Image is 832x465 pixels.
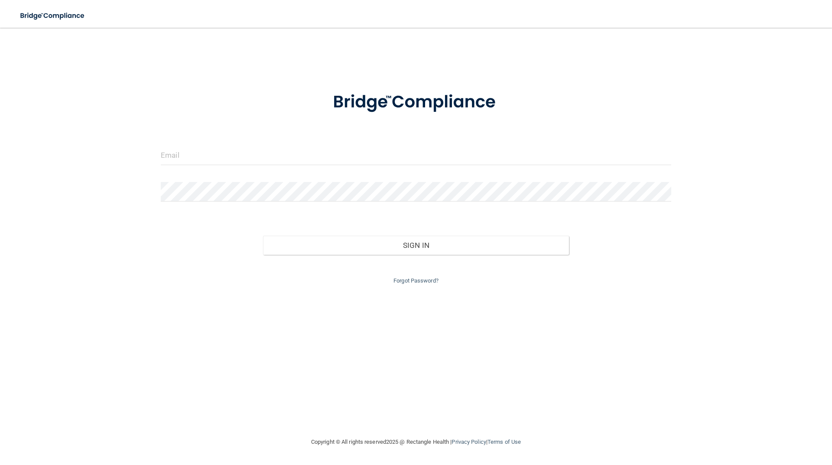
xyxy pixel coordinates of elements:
[315,80,517,125] img: bridge_compliance_login_screen.278c3ca4.svg
[263,236,569,255] button: Sign In
[13,7,93,25] img: bridge_compliance_login_screen.278c3ca4.svg
[258,428,574,456] div: Copyright © All rights reserved 2025 @ Rectangle Health | |
[452,439,486,445] a: Privacy Policy
[393,277,439,284] a: Forgot Password?
[161,146,671,165] input: Email
[487,439,521,445] a: Terms of Use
